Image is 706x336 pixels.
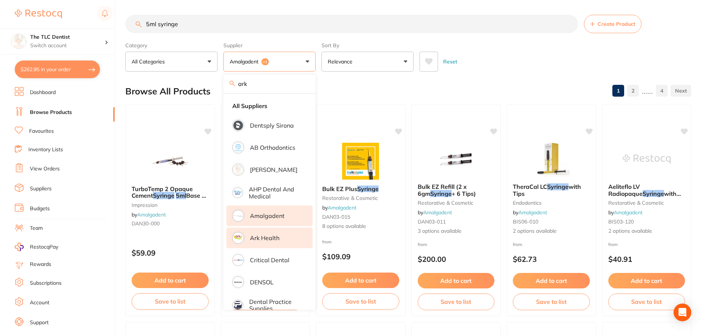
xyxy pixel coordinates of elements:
button: Add to cart [608,273,685,288]
img: Amalgadent [233,211,243,221]
button: Save to list [608,294,685,310]
p: All Categories [132,58,168,65]
em: Syringe [153,192,174,199]
button: Amalgadent+1 [223,52,316,72]
em: Syringe [547,183,568,190]
span: Bulk EZ Plus [322,185,357,193]
p: Relevance [328,58,355,65]
small: endodontics [513,200,590,206]
span: by [608,209,643,216]
p: ...... [642,87,653,95]
p: DENSOL [250,279,274,285]
button: Save to list [418,294,495,310]
p: Dentsply Sirona [250,122,294,129]
small: restorative & cosmetic [418,200,495,206]
span: Bulk EZ Refill (2 x 6gm [418,183,467,197]
a: Browse Products [30,109,72,116]
span: by [513,209,547,216]
a: Amalgadent [614,209,643,216]
img: Dental Practice Supplies [233,301,242,310]
a: Account [30,299,49,306]
a: Suppliers [30,185,52,193]
span: by [132,211,166,218]
p: [PERSON_NAME] [250,166,298,173]
p: AB Orthodontics [250,144,295,151]
p: Amalgadent [250,212,285,219]
strong: All Suppliers [232,103,267,109]
p: $62.73 [513,255,590,263]
img: RestocqPay [15,243,24,251]
span: from [513,242,522,247]
p: Dental Practice Supplies [249,298,302,312]
button: Save to list [513,294,590,310]
a: Inventory Lists [28,146,63,153]
a: Amalgadent [328,204,357,211]
img: AB Orthodontics [233,143,243,152]
label: Category [125,42,218,49]
span: by [418,209,452,216]
span: DAN30-000 [132,220,160,227]
span: BIS06-010 [513,218,538,225]
em: Syringe [430,190,452,197]
b: Aeliteflo LV Radiopaque Syringe with Tips [608,183,685,197]
span: from [418,242,427,247]
a: Rewards [30,261,51,268]
button: Save to list [322,293,399,309]
a: Amalgadent [137,211,166,218]
label: Sort By [321,42,414,49]
a: Amalgadent [423,209,452,216]
a: Subscriptions [30,280,62,287]
a: View Orders [30,165,60,173]
em: 5ml [176,192,186,199]
button: Save to list [132,293,209,309]
p: $40.91 [608,255,685,263]
button: Add to cart [418,273,495,288]
button: Add to cart [132,273,209,288]
span: TheraCal LC [513,183,547,190]
small: restorative & cosmetic [608,200,685,206]
b: Bulk EZ Refill (2 x 6gm Syringe + 6 Tips) [418,183,495,197]
img: TurboTemp 2 Opaque Cement Syringe 5ml Base & Catalyst [146,143,194,180]
img: Dentsply Sirona [233,121,243,130]
p: $200.00 [418,255,495,263]
a: 4 [656,83,668,98]
img: Restocq Logo [15,10,62,18]
span: with Tips [513,183,581,197]
p: Critical Dental [250,257,289,263]
span: from [322,239,332,245]
span: TurboTemp 2 Opaque Cement [132,185,193,199]
span: RestocqPay [30,243,58,251]
a: Team [30,225,43,232]
a: Budgets [30,205,50,212]
input: Search supplier [223,75,316,93]
a: 2 [627,83,639,98]
p: $109.09 [322,252,399,261]
span: 2 options available [513,228,590,235]
button: Relevance [321,52,414,72]
small: impression [132,202,209,208]
b: Bulk EZ Plus Syringe [322,186,399,192]
span: +1 [261,58,269,66]
img: DENSOL [233,277,243,287]
p: Ark Health [250,235,279,241]
span: from [608,242,618,247]
a: Dashboard [30,89,56,96]
span: Create Product [598,21,635,27]
img: Adam Dental [233,165,243,174]
span: + 6 Tips) [452,190,476,197]
b: TurboTemp 2 Opaque Cement Syringe 5ml Base & Catalyst [132,186,209,199]
p: Amalgadent [230,58,261,65]
p: AHP Dental and Medical [249,186,302,200]
div: Open Intercom Messenger [674,304,691,321]
img: Ark Health [233,233,243,243]
img: AHP Dental and Medical [233,188,242,197]
img: Aeliteflo LV Radiopaque Syringe with Tips [623,141,671,177]
a: Amalgadent [518,209,547,216]
b: TheraCal LC Syringe with Tips [513,183,590,197]
em: Syringe [357,185,379,193]
img: TheraCal LC Syringe with Tips [527,141,575,177]
span: Base & Catalyst [132,192,206,206]
a: Restocq Logo [15,6,62,22]
span: with Tips [608,190,681,204]
img: Bulk EZ Refill (2 x 6gm Syringe + 6 Tips) [432,141,480,177]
